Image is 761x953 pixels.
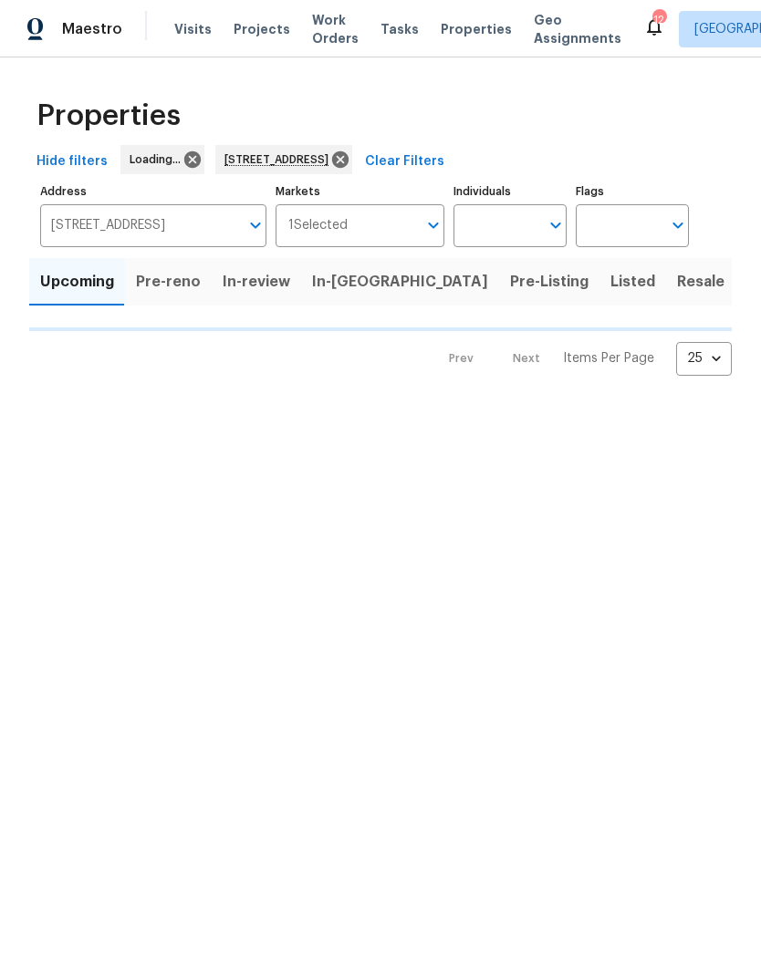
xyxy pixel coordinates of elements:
span: Resale [677,269,725,295]
span: In-review [223,269,290,295]
div: [STREET_ADDRESS] [215,145,352,174]
span: Hide filters [36,150,108,173]
span: Pre-Listing [510,269,589,295]
span: Properties [36,107,181,125]
button: Open [543,212,568,238]
p: Items Per Page [563,349,654,368]
button: Open [243,212,268,238]
label: Markets [276,186,445,197]
span: Upcoming [40,269,114,295]
span: Maestro [62,20,122,38]
span: In-[GEOGRAPHIC_DATA] [312,269,488,295]
span: Pre-reno [136,269,201,295]
span: Loading... [130,150,188,169]
button: Open [421,212,446,238]
div: 12 [652,11,665,29]
button: Clear Filters [358,145,452,179]
span: Projects [234,20,290,38]
span: Geo Assignments [534,11,621,47]
span: 1 Selected [288,218,348,233]
span: Listed [610,269,655,295]
span: Properties [441,20,512,38]
span: Clear Filters [365,150,444,173]
label: Individuals [453,186,567,197]
button: Hide filters [29,145,115,179]
span: Tasks [380,23,419,36]
div: Loading... [120,145,204,174]
span: Work Orders [312,11,359,47]
label: Address [40,186,266,197]
label: Flags [576,186,689,197]
span: Visits [174,20,212,38]
div: 25 [676,335,732,382]
nav: Pagination Navigation [432,342,732,376]
button: Open [665,212,691,238]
